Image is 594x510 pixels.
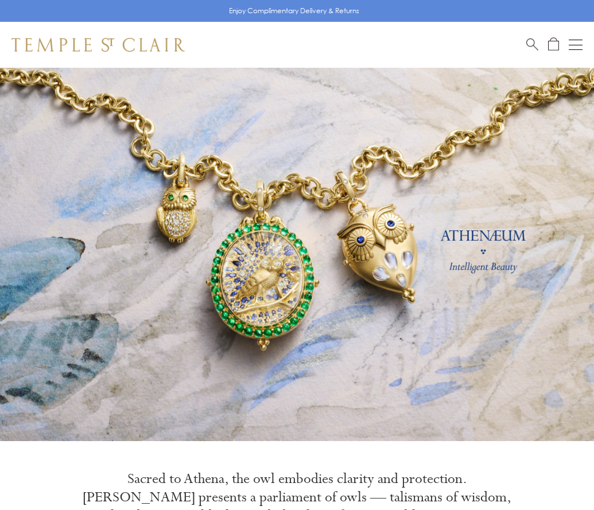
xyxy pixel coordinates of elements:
a: Open Shopping Bag [548,37,559,52]
img: Temple St. Clair [11,38,185,52]
p: Enjoy Complimentary Delivery & Returns [229,5,359,17]
button: Open navigation [569,38,583,52]
a: Search [526,37,538,52]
